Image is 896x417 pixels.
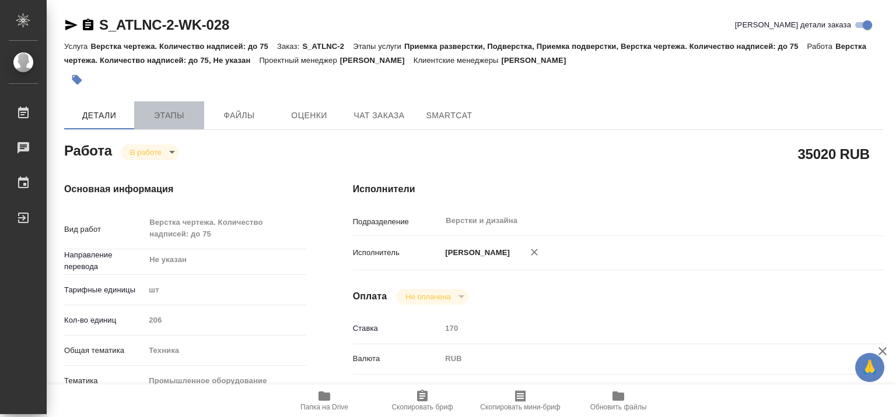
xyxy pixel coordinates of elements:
[127,147,165,157] button: В работе
[64,284,145,296] p: Тарифные единицы
[211,108,267,123] span: Файлы
[275,384,373,417] button: Папка на Drive
[353,42,404,51] p: Этапы услуги
[277,42,302,51] p: Заказ:
[64,42,90,51] p: Услуга
[81,18,95,32] button: Скопировать ссылку
[353,182,883,196] h4: Исполнители
[441,320,839,337] input: Пустое поле
[501,56,575,65] p: [PERSON_NAME]
[569,384,667,417] button: Обновить файлы
[351,108,407,123] span: Чат заказа
[735,19,851,31] span: [PERSON_NAME] детали заказа
[71,108,127,123] span: Детали
[396,289,468,305] div: В работе
[391,403,453,411] span: Скопировать бриф
[590,403,647,411] span: Обновить файлы
[421,108,477,123] span: SmartCat
[99,17,229,33] a: S_ATLNC-2-WK-028
[64,345,145,356] p: Общая тематика
[64,18,78,32] button: Скопировать ссылку для ЯМессенджера
[302,42,353,51] p: S_ATLNC-2
[281,108,337,123] span: Оценки
[64,375,145,387] p: Тематика
[300,403,348,411] span: Папка на Drive
[353,247,442,259] p: Исполнитель
[353,216,442,228] p: Подразделение
[797,144,870,164] h2: 35020 RUB
[807,42,836,51] p: Работа
[64,139,112,160] h2: Работа
[145,371,306,391] div: Промышленное оборудование
[441,247,510,259] p: [PERSON_NAME]
[402,292,454,302] button: Не оплачена
[145,312,306,328] input: Пустое поле
[259,56,339,65] p: Проектный менеджер
[145,280,306,300] div: шт
[64,182,306,196] h4: Основная информация
[145,341,306,361] div: Техника
[471,384,569,417] button: Скопировать мини-бриф
[64,314,145,326] p: Кол-во единиц
[141,108,197,123] span: Этапы
[521,239,547,265] button: Удалить исполнителя
[64,249,145,273] p: Направление перевода
[340,56,414,65] p: [PERSON_NAME]
[121,144,179,160] div: В работе
[855,353,884,382] button: 🙏
[414,56,502,65] p: Клиентские менеджеры
[353,323,442,334] p: Ставка
[90,42,277,51] p: Верстка чертежа. Количество надписей: до 75
[353,289,387,303] h4: Оплата
[404,42,807,51] p: Приемка разверстки, Подверстка, Приемка подверстки, Верстка чертежа. Количество надписей: до 75
[480,403,560,411] span: Скопировать мини-бриф
[353,353,442,365] p: Валюта
[373,384,471,417] button: Скопировать бриф
[64,67,90,93] button: Добавить тэг
[860,355,880,380] span: 🙏
[64,224,145,235] p: Вид работ
[441,349,839,369] div: RUB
